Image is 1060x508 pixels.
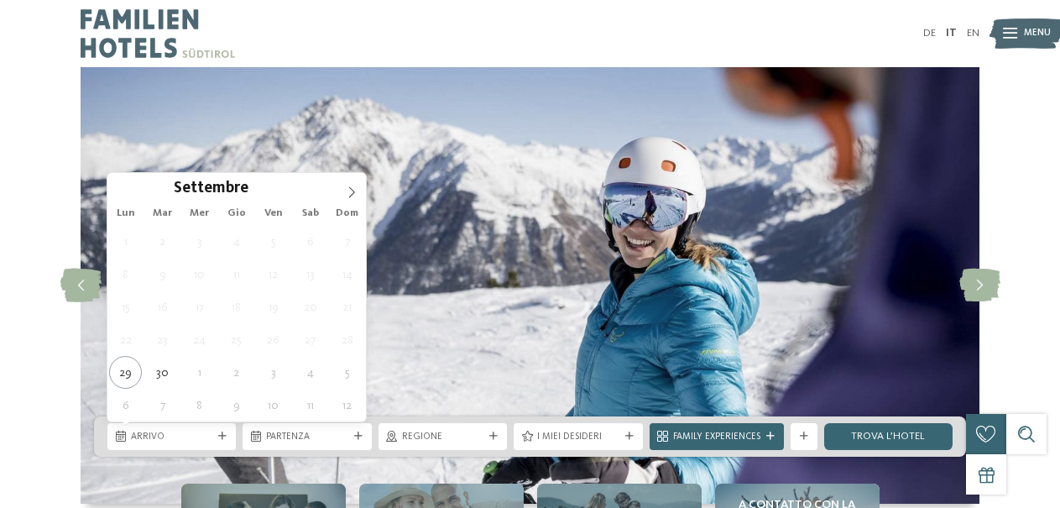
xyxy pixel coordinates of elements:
span: Settembre 4, 2025 [220,225,253,258]
span: Partenza [266,431,347,444]
a: IT [946,28,957,39]
span: Ottobre 2, 2025 [220,356,253,389]
a: trova l’hotel [824,423,953,450]
span: Settembre 25, 2025 [220,323,253,356]
span: Settembre 3, 2025 [183,225,216,258]
span: Settembre 22, 2025 [109,323,142,356]
img: Hotel sulle piste da sci per bambini: divertimento senza confini [81,67,979,504]
span: Settembre 13, 2025 [294,258,326,291]
span: Settembre 11, 2025 [220,258,253,291]
span: Ottobre 7, 2025 [146,389,179,422]
span: Settembre 5, 2025 [257,225,290,258]
span: Settembre 29, 2025 [109,356,142,389]
span: Ottobre 12, 2025 [331,389,363,422]
span: Settembre 20, 2025 [294,291,326,323]
span: Settembre 27, 2025 [294,323,326,356]
span: Settembre 1, 2025 [109,225,142,258]
span: Settembre 2, 2025 [146,225,179,258]
span: I miei desideri [537,431,619,444]
input: Year [248,179,304,196]
span: Ven [255,208,292,219]
a: DE [923,28,936,39]
span: Settembre 14, 2025 [331,258,363,291]
span: Settembre 30, 2025 [146,356,179,389]
span: Regione [402,431,483,444]
span: Menu [1024,27,1051,40]
span: Settembre 8, 2025 [109,258,142,291]
span: Ottobre 10, 2025 [257,389,290,422]
span: Settembre 28, 2025 [331,323,363,356]
span: Ottobre 11, 2025 [294,389,326,422]
span: Settembre 24, 2025 [183,323,216,356]
span: Settembre 16, 2025 [146,291,179,323]
span: Dom [329,208,366,219]
span: Settembre 9, 2025 [146,258,179,291]
span: Settembre 10, 2025 [183,258,216,291]
span: Settembre 18, 2025 [220,291,253,323]
span: Lun [107,208,144,219]
span: Ottobre 4, 2025 [294,356,326,389]
span: Arrivo [131,431,212,444]
span: Ottobre 3, 2025 [257,356,290,389]
span: Ottobre 1, 2025 [183,356,216,389]
span: Settembre 21, 2025 [331,291,363,323]
span: Settembre [174,181,248,197]
span: Ottobre 8, 2025 [183,389,216,422]
span: Family Experiences [673,431,760,444]
span: Settembre 23, 2025 [146,323,179,356]
span: Settembre 6, 2025 [294,225,326,258]
span: Ottobre 6, 2025 [109,389,142,422]
span: Settembre 7, 2025 [331,225,363,258]
span: Settembre 12, 2025 [257,258,290,291]
span: Settembre 19, 2025 [257,291,290,323]
span: Gio [218,208,255,219]
span: Settembre 26, 2025 [257,323,290,356]
span: Settembre 17, 2025 [183,291,216,323]
span: Mer [181,208,218,219]
span: Ottobre 9, 2025 [220,389,253,422]
span: Sab [292,208,329,219]
a: EN [967,28,979,39]
span: Ottobre 5, 2025 [331,356,363,389]
span: Mar [144,208,181,219]
span: Settembre 15, 2025 [109,291,142,323]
